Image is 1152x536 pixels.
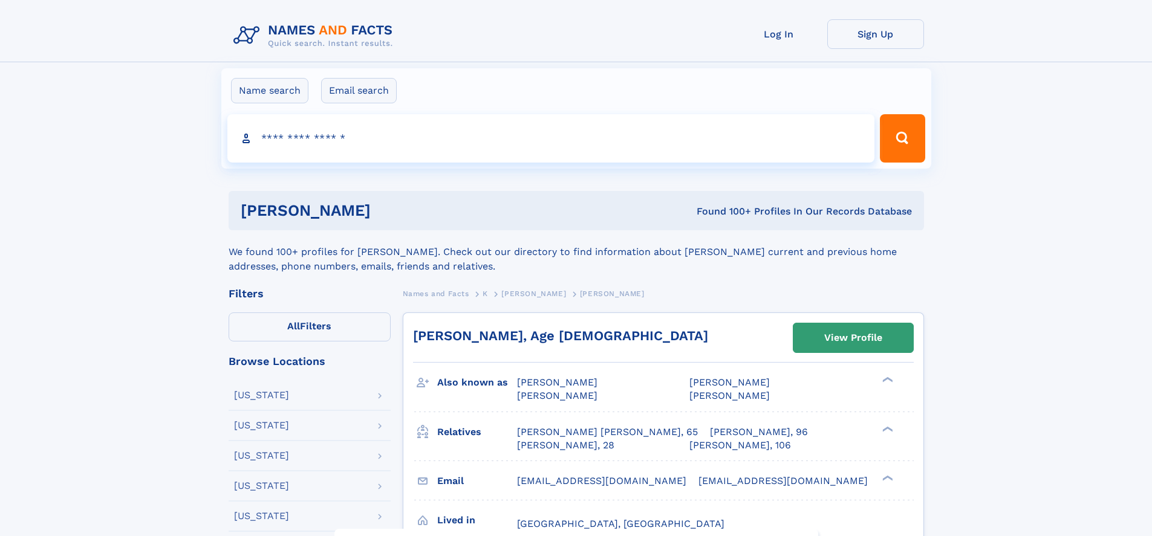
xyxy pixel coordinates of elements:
div: [US_STATE] [234,511,289,521]
h1: [PERSON_NAME] [241,203,534,218]
label: Email search [321,78,397,103]
a: [PERSON_NAME] [501,286,566,301]
div: ❯ [879,376,894,384]
label: Name search [231,78,308,103]
div: Browse Locations [229,356,391,367]
a: K [483,286,488,301]
div: [US_STATE] [234,481,289,491]
a: Sign Up [827,19,924,49]
span: [PERSON_NAME] [580,289,645,298]
a: [PERSON_NAME] [PERSON_NAME], 65 [517,425,698,439]
a: View Profile [793,323,913,352]
span: K [483,289,488,298]
span: [PERSON_NAME] [517,390,597,401]
button: Search Button [880,114,925,163]
h3: Also known as [437,372,517,393]
span: [EMAIL_ADDRESS][DOMAIN_NAME] [698,475,868,486]
span: [PERSON_NAME] [689,390,770,401]
span: All [287,320,300,332]
span: [GEOGRAPHIC_DATA], [GEOGRAPHIC_DATA] [517,518,724,529]
a: [PERSON_NAME], Age [DEMOGRAPHIC_DATA] [413,328,708,343]
a: Log In [731,19,827,49]
div: Found 100+ Profiles In Our Records Database [533,205,912,218]
h3: Email [437,471,517,491]
a: [PERSON_NAME], 106 [689,439,791,452]
span: [PERSON_NAME] [689,376,770,388]
div: ❯ [879,474,894,482]
a: [PERSON_NAME], 96 [710,425,808,439]
div: [US_STATE] [234,451,289,460]
div: Filters [229,288,391,299]
div: We found 100+ profiles for [PERSON_NAME]. Check out our directory to find information about [PERS... [229,230,924,274]
img: Logo Names and Facts [229,19,403,52]
div: [US_STATE] [234,390,289,400]
span: [PERSON_NAME] [501,289,566,298]
input: search input [227,114,875,163]
div: ❯ [879,425,894,433]
label: Filters [229,312,391,341]
div: [US_STATE] [234,421,289,430]
h3: Relatives [437,422,517,442]
h3: Lived in [437,510,517,531]
span: [EMAIL_ADDRESS][DOMAIN_NAME] [517,475,686,486]
a: Names and Facts [403,286,469,301]
div: View Profile [824,324,882,352]
span: [PERSON_NAME] [517,376,597,388]
a: [PERSON_NAME], 28 [517,439,614,452]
